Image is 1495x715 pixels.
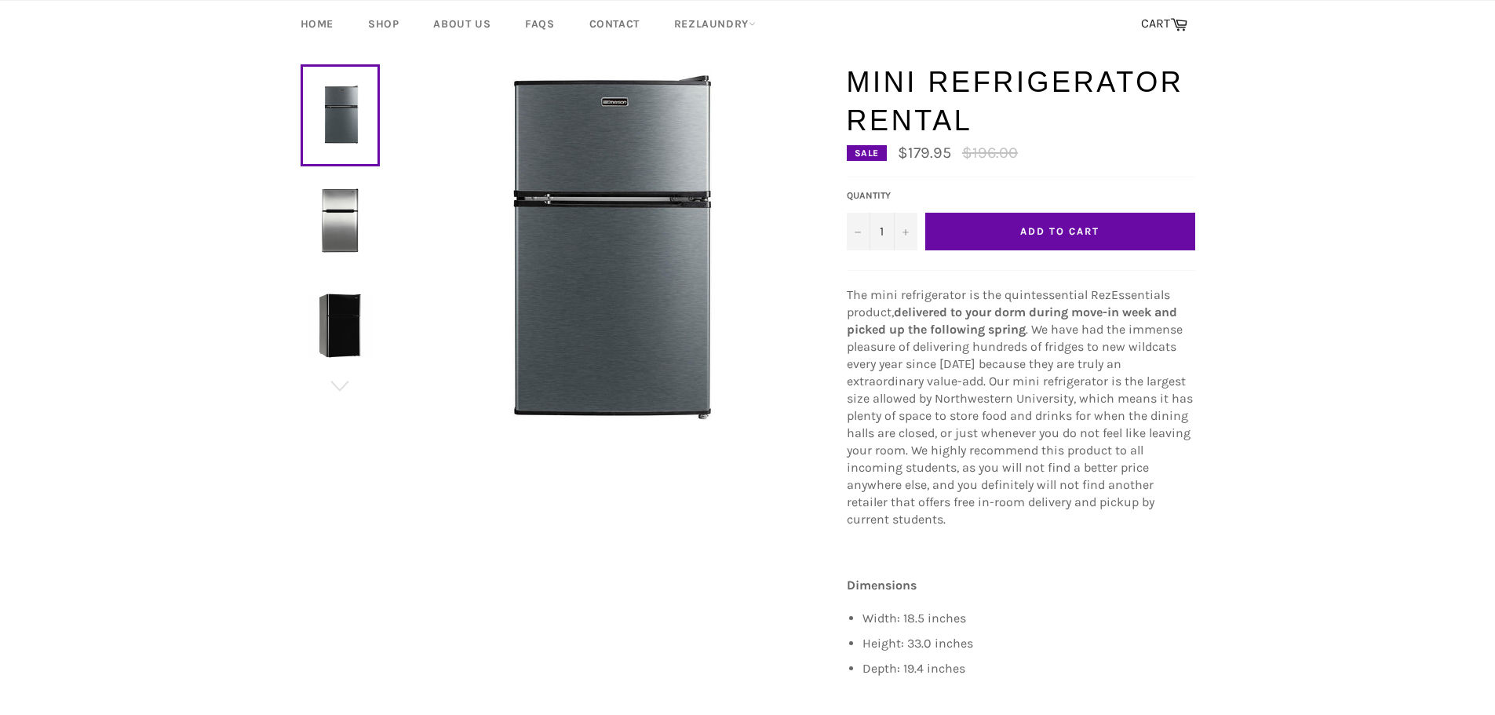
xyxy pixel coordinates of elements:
[862,635,1195,652] li: Height: 33.0 inches
[847,189,917,202] label: Quantity
[847,322,1193,527] span: . We have had the immense pleasure of delivering hundreds of fridges to new wildcats every year s...
[352,1,414,47] a: Shop
[847,287,1170,319] span: The mini refrigerator is the quintessential RezEssentials product,
[308,294,372,357] img: Mini Refrigerator Rental
[1020,225,1099,237] span: Add to Cart
[894,213,917,250] button: Increase quantity
[847,578,917,593] strong: Dimensions
[658,1,771,47] a: RezLaundry
[574,1,655,47] a: Contact
[1133,8,1195,41] a: CART
[862,660,1195,677] li: Depth: 19.4 inches
[847,145,887,161] div: Sale
[847,305,1177,337] strong: delivered to your dorm during move-in week and picked up the following spring
[285,1,349,47] a: Home
[418,1,506,47] a: About Us
[962,144,1018,162] s: $196.00
[898,144,951,162] span: $179.95
[862,610,1195,627] li: Width: 18.5 inches
[308,188,372,252] img: Mini Refrigerator Rental
[417,63,793,440] img: Mini Refrigerator Rental
[847,63,1195,140] h1: Mini Refrigerator Rental
[509,1,570,47] a: FAQs
[847,213,870,250] button: Decrease quantity
[925,213,1195,250] button: Add to Cart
